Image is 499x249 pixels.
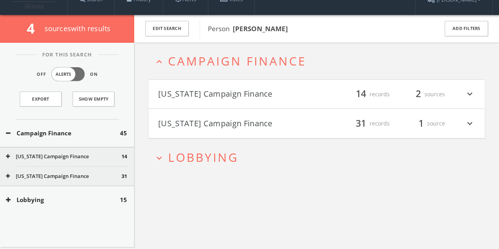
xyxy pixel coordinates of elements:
[352,116,370,130] span: 31
[398,117,445,130] div: source
[37,71,46,78] span: Off
[154,153,164,163] i: expand_more
[445,21,488,36] button: Add Filters
[158,117,317,130] button: [US_STATE] Campaign Finance
[465,117,475,130] i: expand_more
[36,51,98,59] span: For This Search
[20,92,62,107] a: Export
[342,117,390,130] div: records
[6,195,120,204] button: Lobbying
[120,195,127,204] span: 15
[6,172,121,180] button: [US_STATE] Campaign Finance
[154,54,485,67] button: expand_lessCampaign Finance
[168,53,307,69] span: Campaign Finance
[412,87,424,101] span: 2
[121,172,127,180] span: 31
[121,153,127,161] span: 14
[352,87,370,101] span: 14
[73,92,114,107] button: Show Empty
[398,88,445,101] div: sources
[145,21,189,36] button: Edit Search
[342,88,390,101] div: records
[45,24,111,33] span: source s with results
[27,19,41,37] span: 4
[415,116,427,130] span: 1
[6,129,120,138] button: Campaign Finance
[154,151,485,164] button: expand_moreLobbying
[154,56,164,67] i: expand_less
[158,88,317,101] button: [US_STATE] Campaign Finance
[90,71,98,78] span: On
[168,149,239,165] span: Lobbying
[6,153,121,161] button: [US_STATE] Campaign Finance
[120,129,127,138] span: 45
[465,88,475,101] i: expand_more
[233,24,288,33] b: [PERSON_NAME]
[208,24,288,33] span: Person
